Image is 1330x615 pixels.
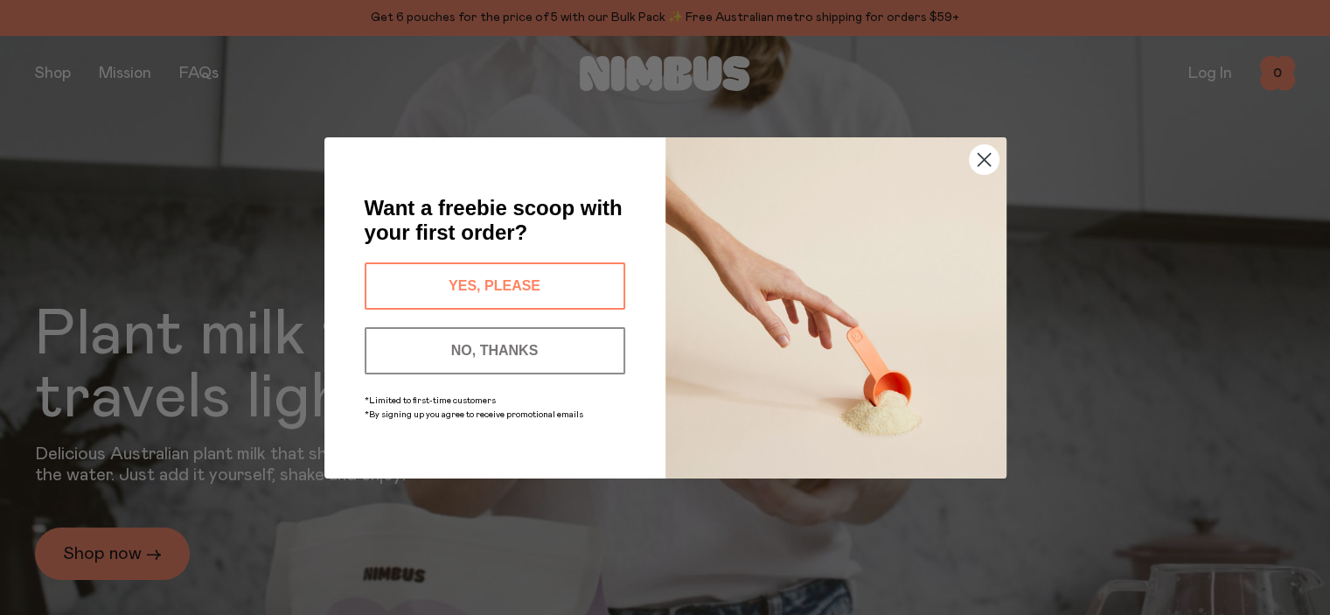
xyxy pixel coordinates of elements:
[365,196,623,244] span: Want a freebie scoop with your first order?
[969,144,999,175] button: Close dialog
[365,327,625,374] button: NO, THANKS
[665,137,1006,479] img: c0d45117-8e62-4a02-9742-374a5db49d45.jpeg
[365,410,583,419] span: *By signing up you agree to receive promotional emails
[365,262,625,310] button: YES, PLEASE
[365,396,496,405] span: *Limited to first-time customers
